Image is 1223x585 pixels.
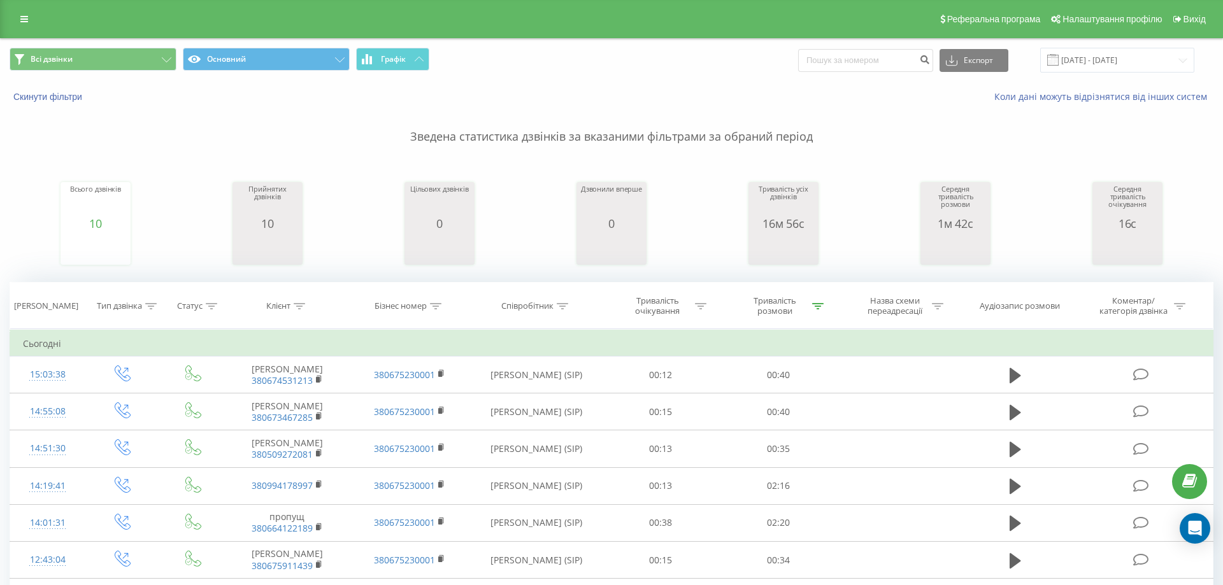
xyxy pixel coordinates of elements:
div: Клієнт [266,301,290,312]
p: Зведена статистика дзвінків за вказаними фільтрами за обраний період [10,103,1213,145]
a: 380994178997 [252,479,313,491]
td: 00:13 [602,467,719,504]
div: 14:55:08 [23,399,73,424]
td: [PERSON_NAME] (SIP) [470,393,602,430]
a: 380674531213 [252,374,313,386]
a: 380675230001 [374,554,435,566]
td: пропущ [226,504,348,541]
a: Коли дані можуть відрізнятися вiд інших систем [994,90,1213,102]
div: 14:19:41 [23,474,73,498]
td: [PERSON_NAME] (SIP) [470,467,602,504]
div: 14:51:30 [23,436,73,461]
td: 02:20 [719,504,836,541]
div: Бізнес номер [375,301,427,312]
td: 00:12 [602,356,719,393]
td: 00:35 [719,430,836,467]
div: Аудіозапис розмови [980,301,1060,312]
div: Тривалість розмови [741,295,809,317]
div: 15:03:38 [23,362,73,387]
span: Вихід [1184,14,1206,24]
button: Основний [183,48,350,71]
td: Сьогодні [10,331,1213,356]
a: 380675230001 [374,479,435,491]
div: Співробітник [501,301,554,312]
button: Експорт [940,49,1008,72]
a: 380675230001 [374,516,435,528]
a: 380673467285 [252,411,313,423]
div: 0 [581,217,642,230]
td: 02:16 [719,467,836,504]
div: 12:43:04 [23,547,73,572]
div: Open Intercom Messenger [1180,513,1210,544]
td: [PERSON_NAME] [226,430,348,467]
a: 380675911439 [252,560,313,572]
td: 00:40 [719,356,836,393]
div: Цільових дзвінків [410,185,469,217]
div: 10 [70,217,121,230]
div: 16с [1096,217,1159,230]
div: Середня тривалість розмови [924,185,987,217]
div: 16м 56с [752,217,815,230]
td: [PERSON_NAME] [226,542,348,579]
a: 380675230001 [374,369,435,381]
div: Статус [177,301,203,312]
a: 380509272081 [252,448,313,460]
td: [PERSON_NAME] (SIP) [470,356,602,393]
div: 10 [236,217,299,230]
span: Реферальна програма [947,14,1041,24]
div: Середня тривалість очікування [1096,185,1159,217]
div: 14:01:31 [23,511,73,535]
td: 00:38 [602,504,719,541]
div: Назва схеми переадресації [861,295,929,317]
div: Всього дзвінків [70,185,121,217]
td: 00:15 [602,393,719,430]
input: Пошук за номером [798,49,933,72]
td: 00:40 [719,393,836,430]
div: 0 [410,217,469,230]
div: [PERSON_NAME] [14,301,78,312]
a: 380664122189 [252,522,313,534]
div: Прийнятих дзвінків [236,185,299,217]
td: 00:13 [602,430,719,467]
button: Всі дзвінки [10,48,176,71]
td: [PERSON_NAME] (SIP) [470,542,602,579]
div: Тривалість усіх дзвінків [752,185,815,217]
div: Тривалість очікування [624,295,692,317]
td: [PERSON_NAME] (SIP) [470,504,602,541]
td: 00:34 [719,542,836,579]
span: Всі дзвінки [31,54,73,64]
td: [PERSON_NAME] [226,393,348,430]
a: 380675230001 [374,405,435,418]
span: Графік [381,55,406,64]
button: Скинути фільтри [10,91,89,102]
span: Налаштування профілю [1062,14,1162,24]
div: Тип дзвінка [97,301,142,312]
div: Коментар/категорія дзвінка [1096,295,1171,317]
td: 00:15 [602,542,719,579]
button: Графік [356,48,429,71]
td: [PERSON_NAME] [226,356,348,393]
td: [PERSON_NAME] (SIP) [470,430,602,467]
div: Дзвонили вперше [581,185,642,217]
div: 1м 42с [924,217,987,230]
a: 380675230001 [374,442,435,455]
